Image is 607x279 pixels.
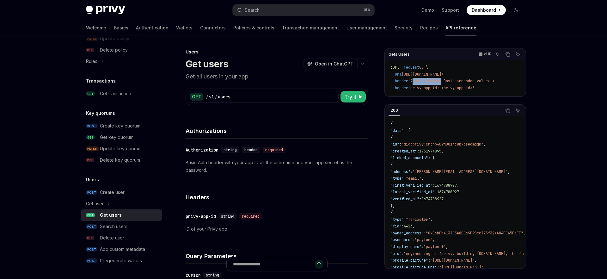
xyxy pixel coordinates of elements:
[410,169,413,174] span: :
[390,135,393,140] span: {
[81,132,162,143] a: GETGet key quorum
[86,146,99,151] span: PATCH
[245,6,262,14] div: Search...
[413,237,415,242] span: :
[81,56,107,67] button: Rules
[390,176,404,181] span: "type"
[263,147,285,153] div: required
[81,88,162,99] a: GETGet transaction
[346,20,387,35] a: User management
[402,251,404,256] span: :
[389,52,410,57] span: Gets Users
[86,135,95,140] span: GET
[86,58,97,65] div: Rules
[244,147,258,152] span: header
[364,8,371,13] span: ⌘ K
[186,147,218,153] div: Authorization
[186,159,368,174] p: Basic Auth header with your app ID as the username and your app secret as the password.
[413,224,415,229] span: ,
[86,247,97,252] span: POST
[404,224,413,229] span: 4423
[81,198,113,209] button: Get user
[315,61,353,67] span: Open in ChatGPT
[457,183,459,188] span: ,
[81,255,162,266] a: POSTPregenerate wallets
[390,244,421,249] span: "display_name"
[233,257,315,271] input: Ask a question...
[390,196,419,201] span: "verified_at"
[390,85,408,90] span: --header
[408,78,492,84] span: 'Authorization: Basic <encoded-value>'
[483,265,486,270] span: ,
[224,147,237,152] span: string
[209,94,214,100] div: v1
[100,234,124,242] div: Delete user
[81,154,162,166] a: DELDelete key quorum
[419,65,426,70] span: GET
[446,244,448,249] span: ,
[206,94,208,100] div: /
[81,187,162,198] a: POSTCreate user
[390,189,435,195] span: "latest_verified_at"
[421,196,444,201] span: 1674788927
[445,20,476,35] a: API reference
[176,20,193,35] a: Wallets
[421,244,424,249] span: :
[402,72,441,77] span: [URL][DOMAIN_NAME]
[390,265,437,270] span: "profile_picture_url"
[437,265,439,270] span: :
[399,65,419,70] span: --request
[408,85,475,90] span: 'privy-app-id: <privy-app-id>'
[441,149,444,154] span: ,
[404,128,410,133] span: : [
[390,155,428,160] span: "linked_accounts"
[186,127,368,135] h4: Authorizations
[435,183,457,188] span: 1674788927
[390,251,402,256] span: "bio"
[86,200,104,208] div: Get user
[86,77,116,85] h5: Transactions
[100,189,125,196] div: Create user
[86,224,97,229] span: POST
[406,176,421,181] span: "email"
[390,210,393,215] span: {
[390,78,408,84] span: --header
[424,244,446,249] span: "payton ↑"
[432,237,435,242] span: ,
[404,176,406,181] span: :
[390,224,402,229] span: "fid"
[100,257,142,264] div: Pregenerate wallets
[459,189,461,195] span: ,
[421,176,424,181] span: ,
[390,231,424,236] span: "owner_address"
[100,245,145,253] div: Add custom metadata
[215,94,217,100] div: /
[390,142,399,147] span: "id"
[86,6,125,15] img: dark logo
[100,145,142,152] div: Update key quorum
[86,213,95,218] span: GET
[390,237,413,242] span: "username"
[86,124,97,128] span: POST
[81,120,162,132] a: POSTCreate key quorum
[81,143,162,154] a: PATCHUpdate key quorum
[303,59,357,69] button: Open in ChatGPT
[100,133,133,141] div: Get key quorum
[81,209,162,221] a: GETGet users
[441,72,444,77] span: \
[86,158,94,163] span: DEL
[81,232,162,244] a: DELDelete user
[186,213,216,220] div: privy-app-id
[402,224,404,229] span: :
[186,225,368,233] p: ID of your Privy app.
[340,91,366,102] button: Try it
[389,107,400,114] div: 200
[100,211,122,219] div: Get users
[419,149,441,154] span: 1731974895
[390,149,417,154] span: "created_at"
[475,49,502,60] button: cURL
[432,183,435,188] span: :
[390,203,395,208] span: },
[417,149,419,154] span: :
[86,176,99,183] h5: Users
